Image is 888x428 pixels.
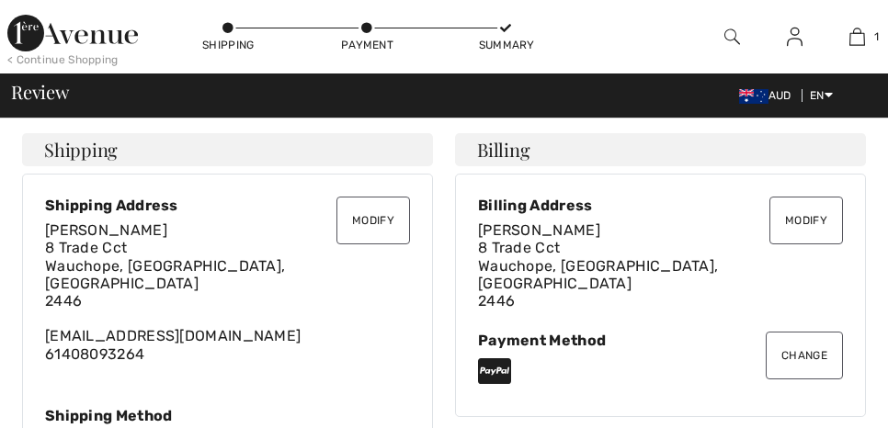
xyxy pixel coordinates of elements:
[45,407,410,424] div: Shipping Method
[874,28,879,45] span: 1
[479,37,534,53] div: Summary
[340,37,395,53] div: Payment
[7,51,119,68] div: < Continue Shopping
[11,83,69,101] span: Review
[7,15,138,51] img: 1ère Avenue
[478,332,843,349] div: Payment Method
[772,26,817,49] a: Sign In
[724,26,740,48] img: search the website
[478,221,600,239] span: [PERSON_NAME]
[739,89,768,104] img: Australian Dollar
[45,197,410,214] div: Shipping Address
[336,197,410,244] button: Modify
[769,197,843,244] button: Modify
[849,26,865,48] img: My Bag
[45,221,410,363] div: [EMAIL_ADDRESS][DOMAIN_NAME] 61408093264
[45,221,167,239] span: [PERSON_NAME]
[478,197,843,214] div: Billing Address
[826,26,887,48] a: 1
[810,89,833,102] span: EN
[787,26,803,48] img: My Info
[44,141,118,159] span: Shipping
[739,89,799,102] span: AUD
[478,239,718,310] span: 8 Trade Cct Wauchope, [GEOGRAPHIC_DATA], [GEOGRAPHIC_DATA] 2446
[477,141,529,159] span: Billing
[766,332,843,379] button: Change
[200,37,256,53] div: Shipping
[45,239,285,310] span: 8 Trade Cct Wauchope, [GEOGRAPHIC_DATA], [GEOGRAPHIC_DATA] 2446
